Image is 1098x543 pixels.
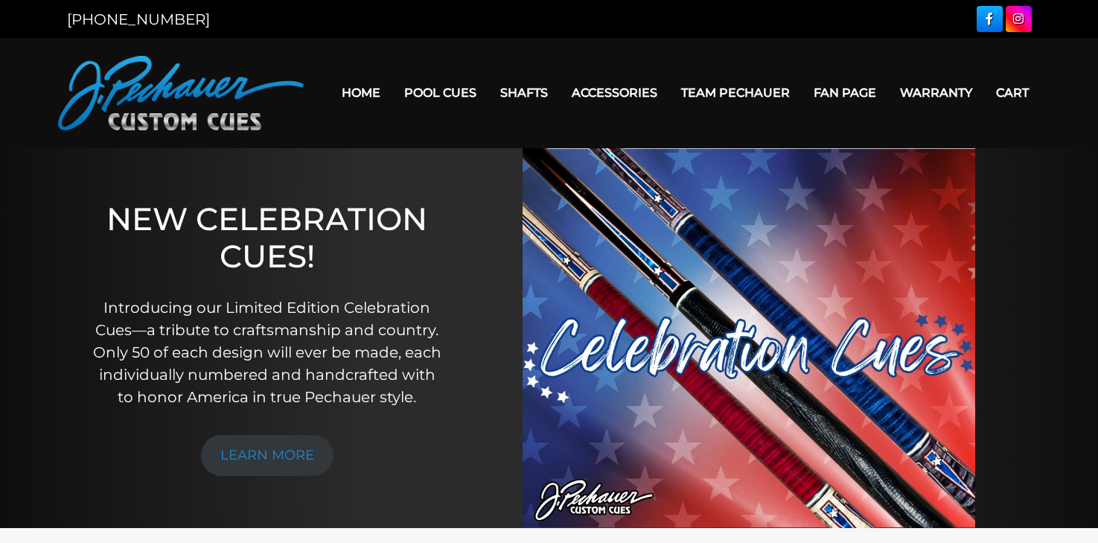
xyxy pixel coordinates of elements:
[201,435,333,476] a: LEARN MORE
[488,74,560,112] a: Shafts
[560,74,669,112] a: Accessories
[392,74,488,112] a: Pool Cues
[90,296,444,408] p: Introducing our Limited Edition Celebration Cues—a tribute to craftsmanship and country. Only 50 ...
[90,200,444,276] h1: NEW CELEBRATION CUES!
[802,74,888,112] a: Fan Page
[888,74,984,112] a: Warranty
[330,74,392,112] a: Home
[58,56,304,130] img: Pechauer Custom Cues
[67,10,210,28] a: [PHONE_NUMBER]
[669,74,802,112] a: Team Pechauer
[984,74,1041,112] a: Cart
